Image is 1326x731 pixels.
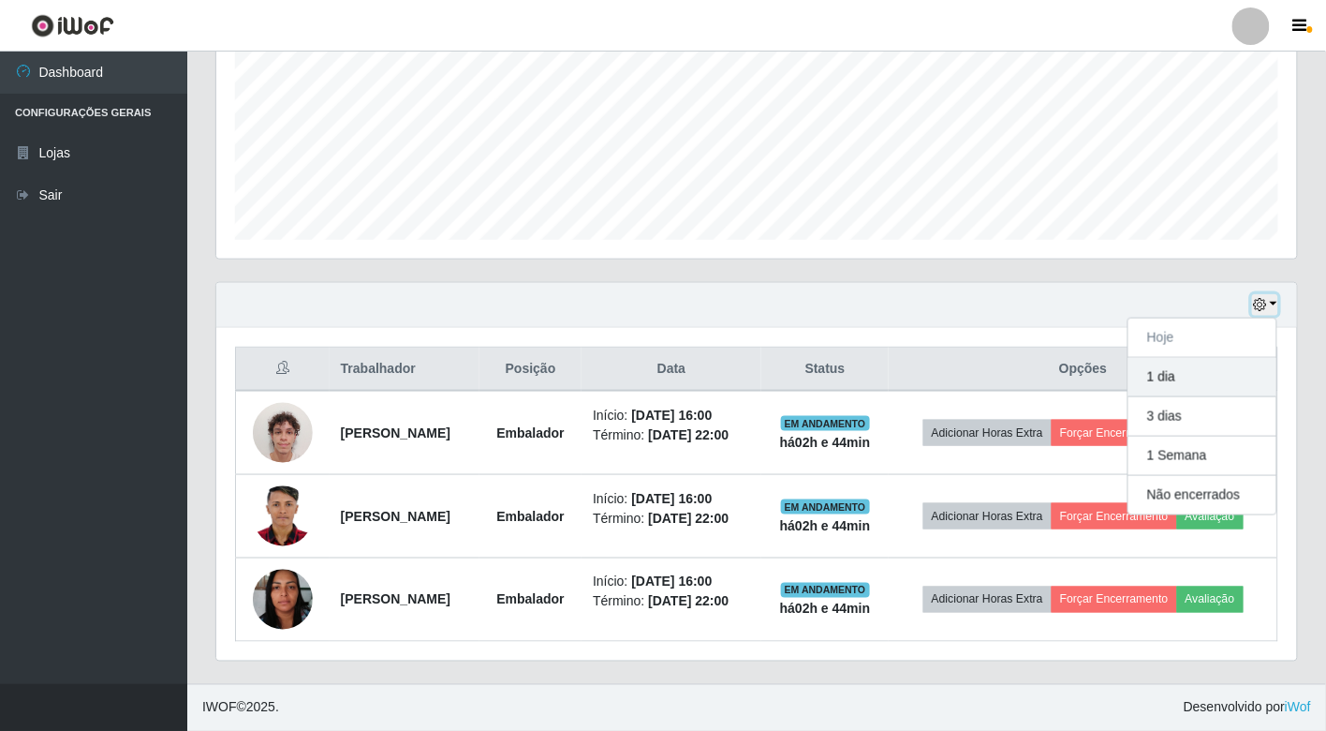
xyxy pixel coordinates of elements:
[923,503,1052,530] button: Adicionar Horas Extra
[648,511,729,526] time: [DATE] 22:00
[253,393,313,472] img: 1703117020514.jpeg
[889,348,1277,392] th: Opções
[1285,700,1311,715] a: iWof
[1052,587,1177,613] button: Forçar Encerramento
[761,348,890,392] th: Status
[593,406,750,425] li: Início:
[1128,476,1276,515] button: Não encerrados
[1184,698,1311,718] span: Desenvolvido por
[1177,503,1244,530] button: Avaliação
[780,602,871,617] strong: há 02 h e 44 min
[341,425,450,440] strong: [PERSON_NAME]
[1128,358,1276,397] button: 1 dia
[479,348,582,392] th: Posição
[1177,587,1244,613] button: Avaliação
[781,416,870,431] span: EM ANDAMENTO
[496,592,564,607] strong: Embalador
[1128,437,1276,476] button: 1 Semana
[781,583,870,598] span: EM ANDAMENTO
[593,425,750,445] li: Término:
[341,592,450,607] strong: [PERSON_NAME]
[631,408,712,423] time: [DATE] 16:00
[781,500,870,515] span: EM ANDAMENTO
[253,474,313,559] img: 1747535956967.jpeg
[648,427,729,442] time: [DATE] 22:00
[631,491,712,506] time: [DATE] 16:00
[202,700,237,715] span: IWOF
[1128,319,1276,358] button: Hoje
[341,509,450,524] strong: [PERSON_NAME]
[330,348,479,392] th: Trabalhador
[593,573,750,592] li: Início:
[582,348,761,392] th: Data
[1052,503,1177,530] button: Forçar Encerramento
[496,425,564,440] strong: Embalador
[780,435,871,450] strong: há 02 h e 44 min
[593,509,750,529] li: Término:
[631,574,712,589] time: [DATE] 16:00
[1128,397,1276,437] button: 3 dias
[253,559,313,639] img: 1751659214468.jpeg
[593,592,750,612] li: Término:
[202,698,279,718] span: © 2025 .
[496,509,564,524] strong: Embalador
[593,489,750,509] li: Início:
[923,587,1052,613] button: Adicionar Horas Extra
[780,518,871,533] strong: há 02 h e 44 min
[31,14,114,37] img: CoreUI Logo
[1052,420,1177,446] button: Forçar Encerramento
[648,594,729,609] time: [DATE] 22:00
[923,420,1052,446] button: Adicionar Horas Extra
